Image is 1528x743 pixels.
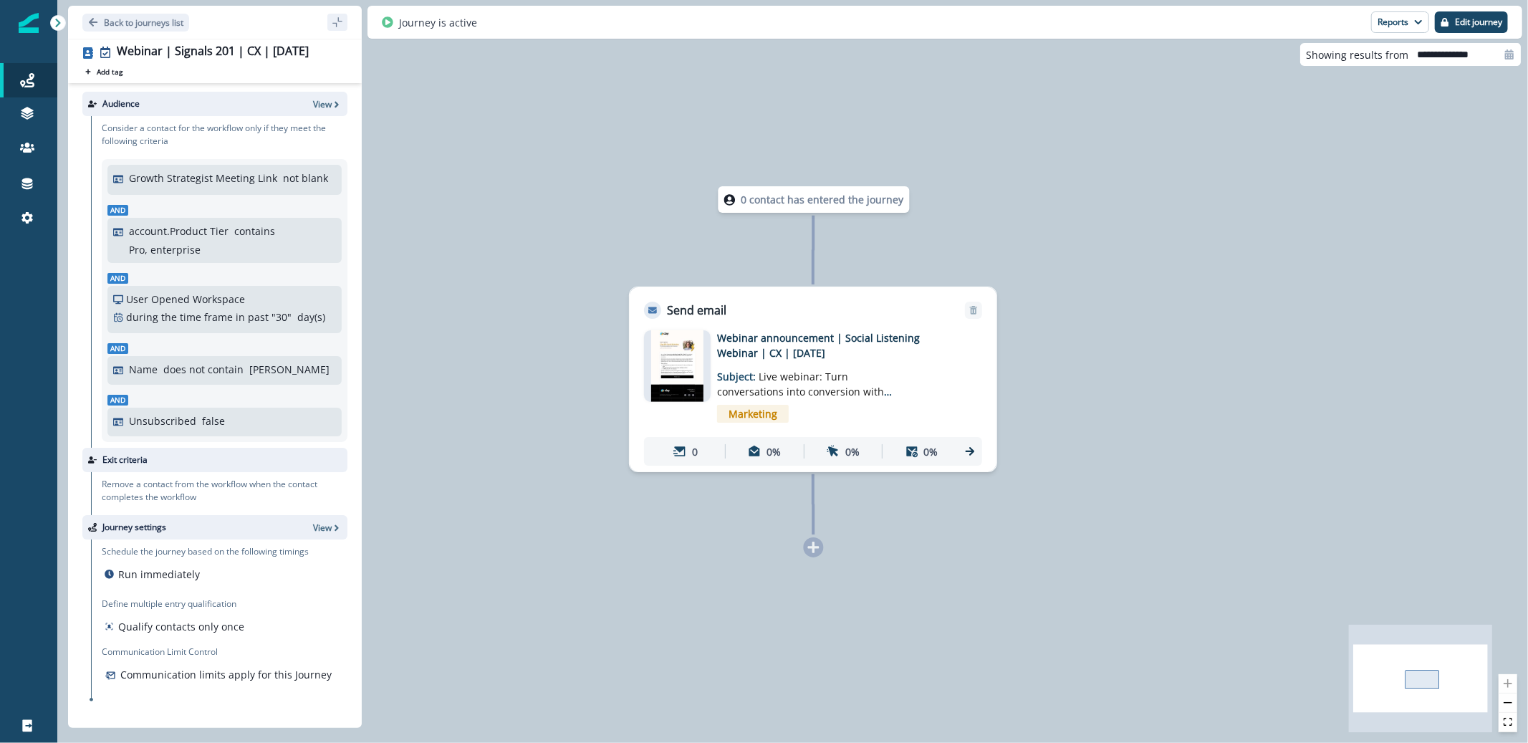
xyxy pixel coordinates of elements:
div: 0 contact has entered the journey [676,186,951,213]
span: And [107,273,128,284]
span: And [107,343,128,354]
p: Audience [102,97,140,110]
p: day(s) [297,310,325,325]
p: account.Product Tier [129,224,229,239]
p: 0% [924,444,938,459]
p: Subject: [717,360,896,399]
p: Add tag [97,67,122,76]
p: Growth Strategist Meeting Link [129,171,277,186]
p: Journey settings [102,521,166,534]
button: Add tag [82,66,125,77]
p: Exit criteria [102,454,148,466]
p: Communication limits apply for this Journey [120,667,332,682]
p: View [313,98,332,110]
p: not blank [283,171,328,186]
p: Communication Limit Control [102,646,347,658]
button: View [313,522,342,534]
p: Define multiple entry qualification [102,598,247,610]
button: Go back [82,14,189,32]
p: Name [129,362,158,377]
span: Live webinar: Turn conversations into conversion with [PERSON_NAME] [717,370,892,413]
div: Webinar | Signals 201 | CX | [DATE] [117,44,309,60]
p: Journey is active [399,15,477,30]
button: Reports [1371,11,1429,33]
div: Send emailRemoveemail asset unavailableWebinar announcement | Social Listening Webinar | CX | [DA... [629,287,997,472]
p: 0 [692,444,698,459]
p: Qualify contacts only once [118,619,244,634]
button: View [313,98,342,110]
p: " 30 " [272,310,292,325]
button: sidebar collapse toggle [327,14,347,31]
p: Webinar announcement | Social Listening Webinar | CX | [DATE] [717,330,946,360]
p: contains [234,224,275,239]
img: email asset unavailable [651,330,704,402]
p: in past [236,310,269,325]
p: Pro, enterprise [129,242,201,257]
p: 0% [767,444,781,459]
p: does not contain [163,362,244,377]
p: Schedule the journey based on the following timings [102,545,309,558]
p: Consider a contact for the workflow only if they meet the following criteria [102,122,347,148]
span: And [107,205,128,216]
p: User Opened Workspace [126,292,245,307]
button: fit view [1499,713,1517,732]
span: Marketing [717,405,789,423]
p: Run immediately [118,567,200,582]
button: zoom out [1499,694,1517,713]
p: false [202,413,225,428]
p: during the time frame [126,310,233,325]
img: Inflection [19,13,39,33]
p: Edit journey [1455,17,1502,27]
p: Back to journeys list [104,16,183,29]
p: Unsubscribed [129,413,196,428]
button: Edit journey [1435,11,1508,33]
p: Showing results from [1306,47,1408,62]
p: 0 contact has entered the journey [741,192,903,207]
p: View [313,522,332,534]
span: And [107,395,128,406]
p: [PERSON_NAME] [249,362,330,377]
p: Remove a contact from the workflow when the contact completes the workflow [102,478,347,504]
p: 0% [845,444,860,459]
p: Send email [667,302,726,319]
